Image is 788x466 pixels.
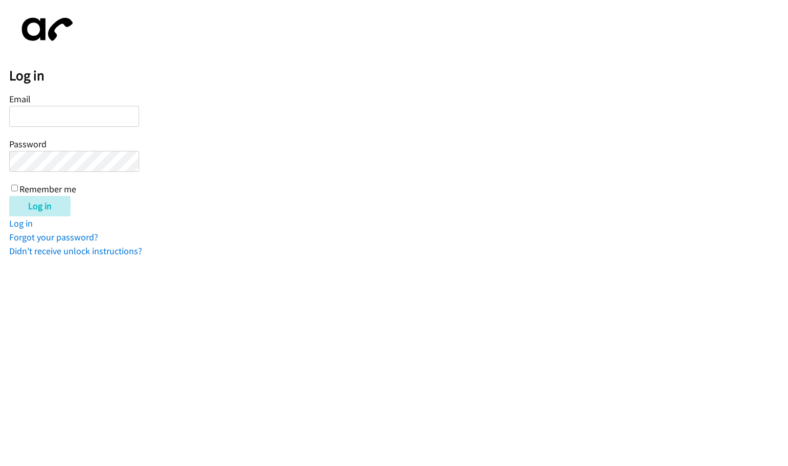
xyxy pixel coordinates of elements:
label: Remember me [19,183,76,195]
a: Log in [9,217,33,229]
a: Didn't receive unlock instructions? [9,245,142,257]
label: Password [9,138,47,150]
a: Forgot your password? [9,231,98,243]
input: Log in [9,196,71,216]
img: aphone-8a226864a2ddd6a5e75d1ebefc011f4aa8f32683c2d82f3fb0802fe031f96514.svg [9,9,81,50]
label: Email [9,93,31,105]
h2: Log in [9,67,788,84]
